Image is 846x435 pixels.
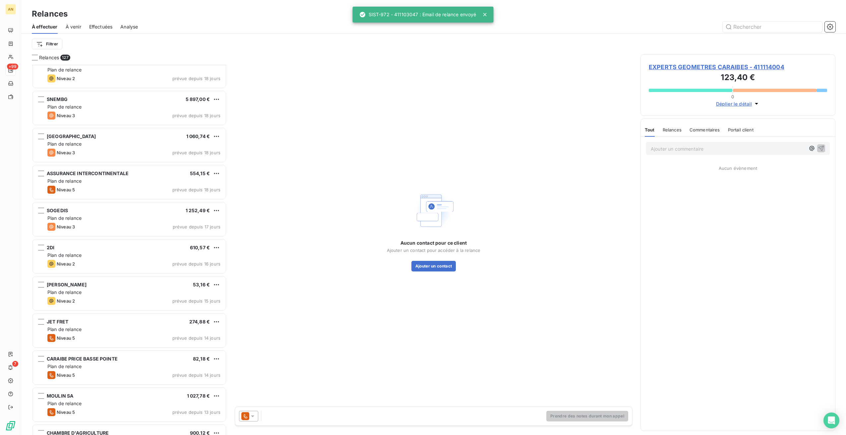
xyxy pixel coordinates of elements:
[189,319,210,324] span: 274,88 €
[412,189,455,232] img: Empty state
[716,100,752,107] span: Déplier le détail
[47,393,73,399] span: MOULIN SA
[32,24,58,30] span: À effectuer
[57,298,75,304] span: Niveau 2
[172,410,220,415] span: prévue depuis 13 jours
[47,326,82,332] span: Plan de relance
[173,224,220,229] span: prévue depuis 17 jours
[57,410,75,415] span: Niveau 5
[411,261,456,271] button: Ajouter un contact
[57,113,75,118] span: Niveau 3
[186,208,210,213] span: 1 252,49 €
[47,356,118,362] span: CARAIBE PRICE BASSE POINTE
[32,65,227,435] div: grid
[546,411,628,421] button: Prendre des notes durant mon appel
[57,224,75,229] span: Niveau 3
[5,420,16,431] img: Logo LeanPay
[714,100,762,108] button: Déplier le détail
[400,240,467,246] span: Aucun contact pour ce client
[47,141,82,147] span: Plan de relance
[47,104,82,110] span: Plan de relance
[172,113,220,118] span: prévue depuis 18 jours
[66,24,81,30] span: À venir
[193,356,210,362] span: 82,18 €
[47,67,82,72] span: Plan de relance
[47,208,68,213] span: SOGEDIS
[172,298,220,304] span: prévue depuis 15 jours
[47,178,82,184] span: Plan de relance
[359,9,476,21] div: SIST-972 - 411103047 : Email de relance envoyé
[5,4,16,15] div: AN
[172,187,220,192] span: prévue depuis 18 jours
[12,361,18,367] span: 7
[57,372,75,378] span: Niveau 5
[7,64,18,70] span: +99
[187,393,210,399] span: 1 027,78 €
[172,335,220,341] span: prévue depuis 14 jours
[190,170,210,176] span: 554,15 €
[172,76,220,81] span: prévue depuis 18 jours
[663,127,682,132] span: Relances
[32,39,62,49] button: Filtrer
[32,8,68,20] h3: Relances
[690,127,720,132] span: Commentaires
[39,54,59,61] span: Relances
[47,170,129,176] span: ASSURANCE INTERCONTINENTALE
[57,150,75,155] span: Niveau 3
[193,282,210,287] span: 53,16 €
[89,24,113,30] span: Effectuées
[57,335,75,341] span: Niveau 5
[719,166,757,171] span: Aucun évènement
[186,133,210,139] span: 1 060,74 €
[47,96,68,102] span: SNEMBG
[47,363,82,369] span: Plan de relance
[47,133,96,139] span: [GEOGRAPHIC_DATA]
[723,22,822,32] input: Rechercher
[172,261,220,266] span: prévue depuis 16 jours
[120,24,138,30] span: Analyse
[172,150,220,155] span: prévue depuis 18 jours
[47,245,54,250] span: 2DI
[47,289,82,295] span: Plan de relance
[57,76,75,81] span: Niveau 2
[57,261,75,266] span: Niveau 2
[186,96,210,102] span: 5 897,00 €
[47,252,82,258] span: Plan de relance
[387,248,481,253] span: Ajouter un contact pour accéder à la relance
[823,412,839,428] div: Open Intercom Messenger
[645,127,655,132] span: Tout
[649,72,827,85] h3: 123,40 €
[728,127,754,132] span: Portail client
[649,63,827,72] span: EXPERTS GEOMETRES CARAIBES - 411114004
[172,372,220,378] span: prévue depuis 14 jours
[47,282,87,287] span: [PERSON_NAME]
[60,55,70,61] span: 127
[47,215,82,221] span: Plan de relance
[57,187,75,192] span: Niveau 5
[47,401,82,406] span: Plan de relance
[731,94,734,99] span: 0
[190,245,210,250] span: 610,57 €
[47,319,68,324] span: JET FRET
